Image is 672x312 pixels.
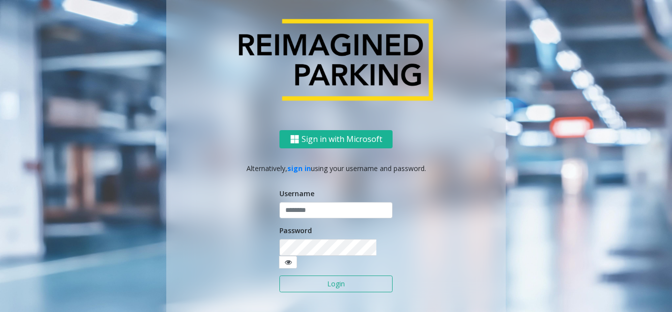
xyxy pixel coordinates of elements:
[279,225,312,236] label: Password
[287,164,311,173] a: sign in
[279,276,393,292] button: Login
[176,163,496,173] p: Alternatively, using your username and password.
[279,130,393,148] button: Sign in with Microsoft
[279,188,314,199] label: Username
